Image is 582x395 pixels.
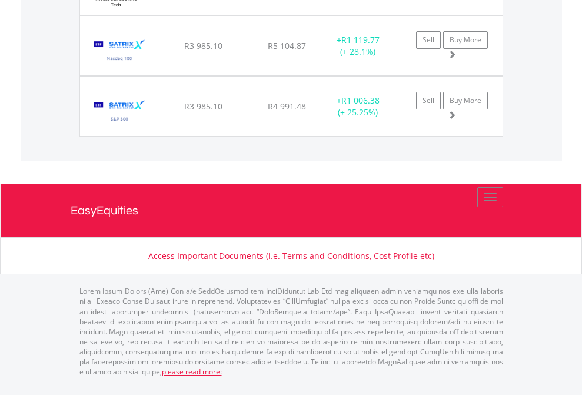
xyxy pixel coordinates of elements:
[86,91,154,133] img: TFSA.STX500.png
[321,95,395,118] div: + (+ 25.25%)
[268,40,306,51] span: R5 104.87
[416,92,441,109] a: Sell
[184,101,222,112] span: R3 985.10
[79,286,503,377] p: Lorem Ipsum Dolors (Ame) Con a/e SeddOeiusmod tem InciDiduntut Lab Etd mag aliquaen admin veniamq...
[71,184,512,237] a: EasyEquities
[416,31,441,49] a: Sell
[184,40,222,51] span: R3 985.10
[321,34,395,58] div: + (+ 28.1%)
[341,95,380,106] span: R1 006.38
[443,92,488,109] a: Buy More
[341,34,380,45] span: R1 119.77
[148,250,434,261] a: Access Important Documents (i.e. Terms and Conditions, Cost Profile etc)
[86,31,154,72] img: TFSA.STXNDQ.png
[443,31,488,49] a: Buy More
[162,367,222,377] a: please read more:
[268,101,306,112] span: R4 991.48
